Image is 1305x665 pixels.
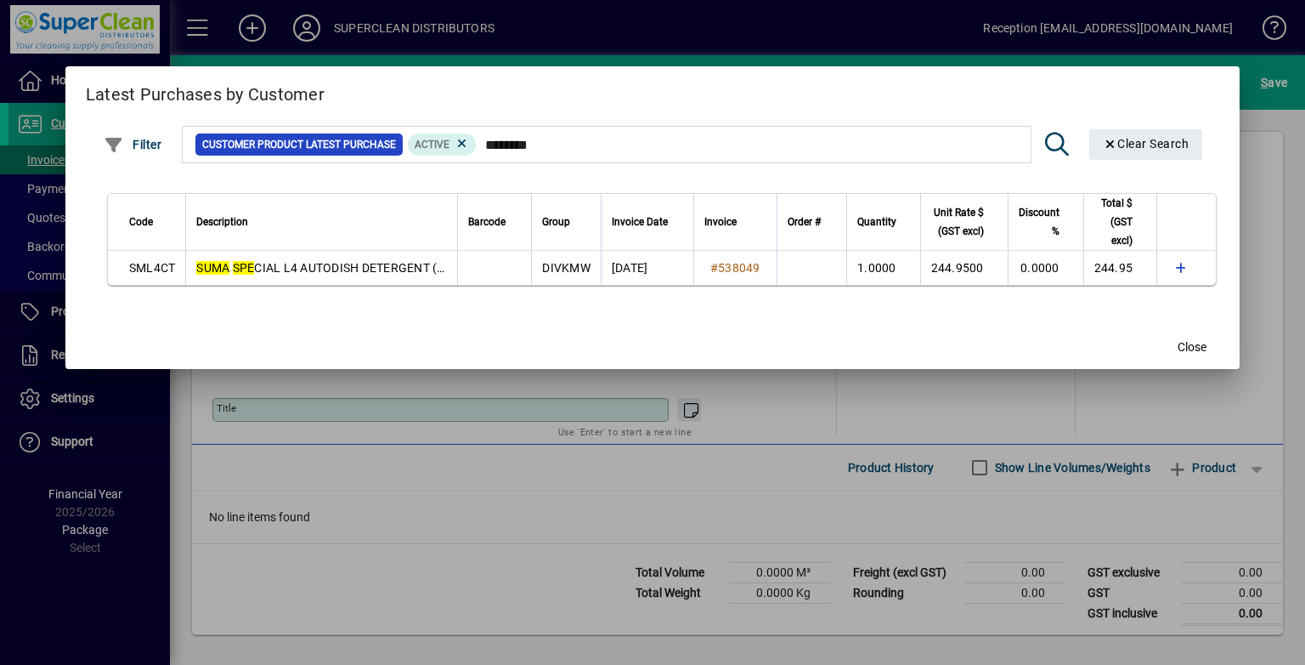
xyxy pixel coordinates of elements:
[542,213,570,231] span: Group
[718,261,760,275] span: 538049
[1103,137,1189,151] span: Clear Search
[415,139,449,151] span: Active
[542,261,590,275] span: DIVKMW
[704,259,766,277] a: #538049
[233,261,255,275] em: SPE
[1019,203,1059,241] span: Discount %
[704,213,737,231] span: Invoice
[1083,251,1157,285] td: 244.95
[612,213,668,231] span: Invoice Date
[1094,194,1133,250] span: Total $ (GST excl)
[129,261,176,275] span: SML4CT
[542,213,590,231] div: Group
[704,213,766,231] div: Invoice
[196,261,229,275] em: SUMA
[196,213,248,231] span: Description
[129,213,176,231] div: Code
[468,213,506,231] span: Barcode
[1178,338,1206,356] span: Close
[408,134,476,156] mat-chip: Product Activation Status: Active
[104,138,162,151] span: Filter
[65,66,1240,116] h2: Latest Purchases by Customer
[788,213,821,231] span: Order #
[196,261,468,275] span: CIAL L4 AUTODISH DETERGENT (2x5L)
[846,251,920,285] td: 1.0000
[129,213,153,231] span: Code
[601,251,693,285] td: [DATE]
[788,213,836,231] div: Order #
[99,129,167,160] button: Filter
[612,213,683,231] div: Invoice Date
[1094,194,1149,250] div: Total $ (GST excl)
[1089,129,1203,160] button: Clear
[202,136,396,153] span: Customer Product Latest Purchase
[1165,332,1219,362] button: Close
[710,261,718,275] span: #
[931,203,999,241] div: Unit Rate $ (GST excl)
[857,213,912,231] div: Quantity
[920,251,1008,285] td: 244.9500
[468,213,521,231] div: Barcode
[1019,203,1075,241] div: Discount %
[857,213,896,231] span: Quantity
[931,203,984,241] span: Unit Rate $ (GST excl)
[1008,251,1083,285] td: 0.0000
[196,213,447,231] div: Description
